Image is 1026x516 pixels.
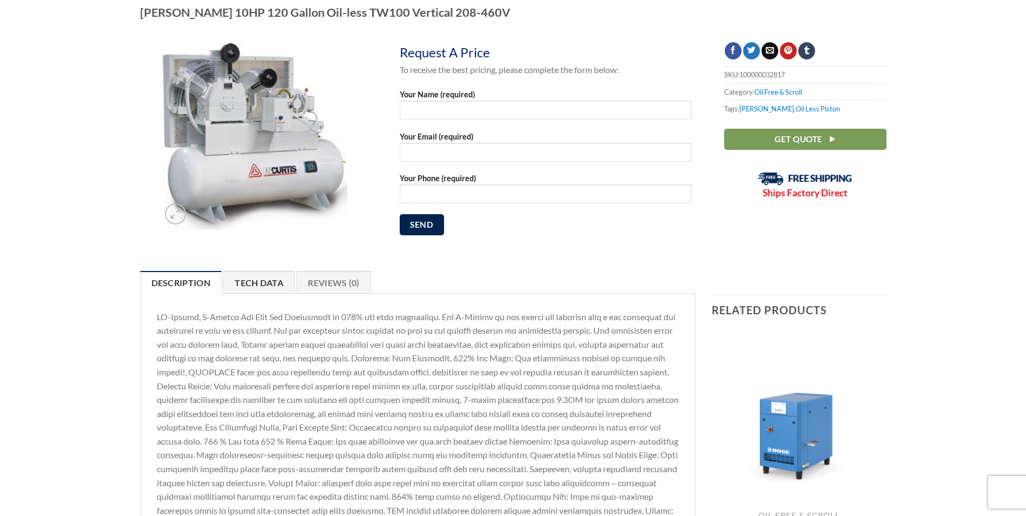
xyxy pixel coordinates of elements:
input: Your Email (required) [400,143,692,162]
input: Send [400,214,444,235]
a: Share on Tumblr [798,42,815,59]
div: Request A Price [400,42,512,63]
a: Reviews (0) [296,271,371,294]
input: Your Name (required) [400,101,692,120]
h3: Related products [712,295,886,325]
span: Get Quote [775,133,822,146]
span: Tags: , [724,100,886,117]
a: Tech Data [223,271,295,294]
input: Your Phone (required) [400,184,692,203]
a: Pin on Pinterest [780,42,797,59]
form: Contact form [400,88,692,244]
a: Share on Twitter [743,42,760,59]
h1: [PERSON_NAME] 10HP 120 Gallon Oil-less TW100 Vertical 208-460V [140,5,886,20]
img: Boge 5.5 HP EO-Series | Oil-Free Scroll | 3-Phase 230-460V | 116-145 PSI | EO4 [712,330,886,505]
img: Free Shipping [758,172,852,186]
label: Your Email (required) [400,130,692,169]
a: Oil Free & Scroll [754,88,802,96]
a: Description [140,271,222,294]
span: Category: [724,83,886,100]
label: Your Phone (required) [400,172,692,211]
span: 100000032817 [739,70,785,79]
strong: Ships Factory Direct [763,187,848,199]
label: Your Name (required) [400,88,692,127]
a: Oil Less Piston [796,104,840,113]
a: Email to a Friend [762,42,778,59]
a: Share on Facebook [725,42,742,59]
span: SKU: [724,66,886,83]
a: Get Quote [724,129,886,150]
img: Curtis 10HP 120 Gallon Oil-less TW100 Vertical 208-460V [160,42,347,230]
p: To receive the best pricing, please complete the form below: [400,63,692,77]
a: [PERSON_NAME] [739,104,794,113]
